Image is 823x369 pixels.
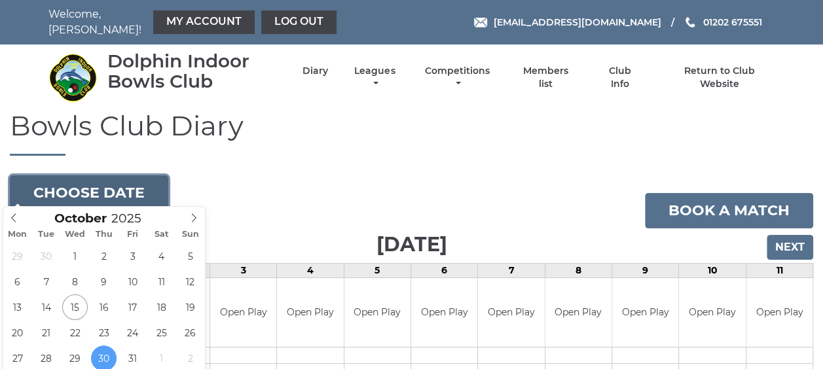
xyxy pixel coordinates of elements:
td: 11 [746,264,813,278]
img: Dolphin Indoor Bowls Club [48,53,98,102]
img: Email [474,18,487,27]
span: October 1, 2025 [62,243,88,269]
span: Sun [176,230,205,239]
td: Open Play [612,278,678,347]
span: October 12, 2025 [177,269,203,294]
span: October 23, 2025 [91,320,117,345]
td: Open Play [746,278,813,347]
input: Scroll to increment [107,211,158,226]
td: 6 [411,264,477,278]
span: October 6, 2025 [5,269,30,294]
td: 7 [478,264,545,278]
span: October 22, 2025 [62,320,88,345]
td: Open Play [545,278,612,347]
span: October 25, 2025 [149,320,174,345]
a: Email [EMAIL_ADDRESS][DOMAIN_NAME] [474,15,661,29]
h1: Bowls Club Diary [10,111,813,156]
input: Next [767,235,813,260]
span: October 5, 2025 [177,243,203,269]
span: October 20, 2025 [5,320,30,345]
td: 10 [679,264,746,278]
span: October 9, 2025 [91,269,117,294]
a: Competitions [422,65,493,90]
span: September 30, 2025 [33,243,59,269]
td: Open Play [411,278,477,347]
a: Leagues [351,65,398,90]
td: Open Play [277,278,343,347]
span: October 18, 2025 [149,294,174,320]
span: September 29, 2025 [5,243,30,269]
td: 4 [277,264,344,278]
td: Open Play [344,278,411,347]
span: October 4, 2025 [149,243,174,269]
span: October 11, 2025 [149,269,174,294]
span: October 14, 2025 [33,294,59,320]
span: October 8, 2025 [62,269,88,294]
div: Dolphin Indoor Bowls Club [107,51,280,92]
span: Mon [3,230,32,239]
span: Fri [119,230,147,239]
span: October 15, 2025 [62,294,88,320]
a: Return to Club Website [664,65,775,90]
td: 9 [612,264,678,278]
td: 5 [344,264,411,278]
nav: Welcome, [PERSON_NAME]! [48,7,340,38]
span: October 17, 2025 [120,294,145,320]
a: Members list [515,65,576,90]
span: October 24, 2025 [120,320,145,345]
span: 01202 675551 [703,16,761,28]
a: Log out [261,10,337,34]
span: Sat [147,230,176,239]
span: October 19, 2025 [177,294,203,320]
span: October 7, 2025 [33,269,59,294]
span: October 3, 2025 [120,243,145,269]
span: [EMAIL_ADDRESS][DOMAIN_NAME] [493,16,661,28]
a: My Account [153,10,255,34]
span: October 26, 2025 [177,320,203,345]
button: Choose date [10,175,168,211]
span: Thu [90,230,119,239]
td: Open Play [478,278,544,347]
a: Diary [302,65,328,77]
a: Club Info [599,65,642,90]
span: October 21, 2025 [33,320,59,345]
a: Phone us 01202 675551 [684,15,761,29]
span: October 16, 2025 [91,294,117,320]
td: 8 [545,264,612,278]
span: Tue [32,230,61,239]
span: Wed [61,230,90,239]
span: October 10, 2025 [120,269,145,294]
img: Phone us [686,17,695,27]
span: October 13, 2025 [5,294,30,320]
td: 3 [210,264,276,278]
td: Open Play [679,278,745,347]
span: October 2, 2025 [91,243,117,269]
td: Open Play [210,278,276,347]
span: Scroll to increment [54,213,107,225]
a: Book a match [645,193,813,228]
